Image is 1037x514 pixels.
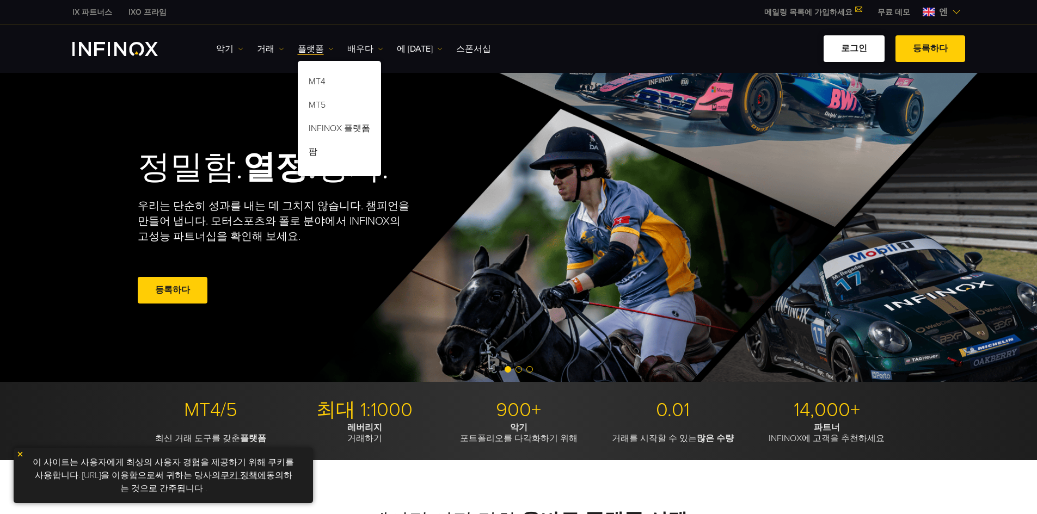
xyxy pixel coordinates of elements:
font: 이 사이트는 사용자에게 최상의 사용자 경험을 제공하기 위해 쿠키를 사용합니다. [URL]을 이용함으로써 귀하는 당사의 [33,457,294,481]
font: 등록하다 [913,43,948,54]
font: 900+ [496,398,541,422]
a: 악기 [216,42,243,55]
a: 스폰서십 [456,42,491,55]
font: 14,000+ [794,398,860,422]
font: 배우다 [347,44,373,54]
font: 로그인 [841,43,867,54]
a: 인피녹스 [120,7,175,18]
a: 플랫폼 [298,42,334,55]
font: 레버리지 [347,422,382,433]
font: 우리는 단순히 성과를 내는 데 그치지 않습니다. 챔피언을 만들어 냅니다. 모터스포츠와 폴로 분야에서 INFINOX의 고성능 파트너십을 확인해 보세요. [138,200,409,243]
font: 플랫폼 [240,433,266,444]
a: 배우다 [347,42,383,55]
a: 메일링 목록에 가입하세요 [756,8,869,17]
font: 거래 [257,44,274,54]
font: 악기 [510,422,527,433]
a: INFINOX 로고 [72,42,183,56]
a: 거래 [257,42,284,55]
font: 거래를 시작할 수 있는 [612,433,697,444]
img: 노란색 닫기 아이콘 [16,450,24,458]
font: 거래하기 [347,433,382,444]
font: 플랫폼 [298,44,324,54]
font: 0.01 [656,398,690,422]
span: 슬라이드 1로 이동 [505,366,511,373]
font: 정밀함. [138,148,243,187]
a: MT5 [298,95,381,119]
a: MT4 [298,72,381,95]
a: 등록하다 [895,35,965,62]
font: 팜 [309,146,317,157]
font: IXO 프라임 [128,8,167,17]
a: 쿠키 정책에 [220,470,266,481]
span: 슬라이드 3으로 이동 [526,366,533,373]
font: 열정. [243,148,316,187]
font: 최대 1:1000 [316,398,413,422]
font: 최신 거래 도구를 갖춘 [155,433,240,444]
font: IX 파트너스 [72,8,112,17]
font: MT5 [309,100,326,110]
font: 에 [DATE] [397,44,433,54]
a: 인피녹스 [64,7,120,18]
font: INFINOX 플랫폼 [309,123,370,134]
font: 엔 [939,7,948,17]
font: 악기 [216,44,234,54]
a: INFINOX 플랫폼 [298,119,381,142]
font: 스폰서십 [456,44,491,54]
font: 메일링 목록에 가입하세요 [764,8,852,17]
font: INFINOX에 고객을 추천하세요 [769,433,885,444]
font: 무료 데모 [878,8,910,17]
font: MT4/5 [184,398,237,422]
a: 인피녹스 메뉴 [869,7,918,18]
font: 등록하다 [155,284,190,295]
font: 많은 수량 [697,433,734,444]
a: 팜 [298,142,381,165]
font: 파트너 [814,422,840,433]
font: 포트폴리오를 다각화하기 위해 [460,433,578,444]
a: 등록하다 [138,277,207,304]
font: MT4 [309,76,326,87]
a: 로그인 [824,35,885,62]
span: 슬라이드 2로 이동 [516,366,522,373]
a: 에 [DATE] [397,42,443,55]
